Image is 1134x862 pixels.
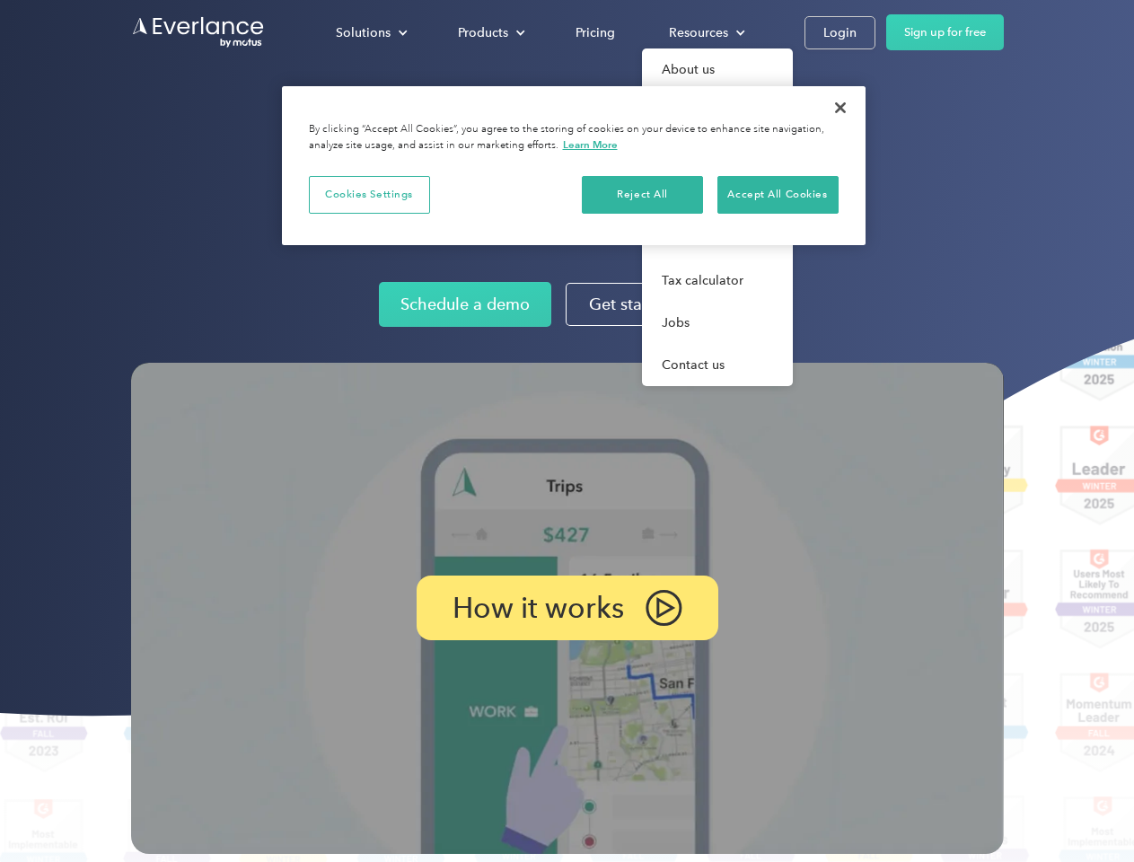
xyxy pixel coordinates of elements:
div: Products [458,22,508,44]
nav: Resources [642,48,793,386]
button: Accept All Cookies [717,176,839,214]
input: Submit [132,107,223,145]
div: Privacy [282,86,866,245]
a: Go to homepage [131,15,266,49]
a: Contact us [642,344,793,386]
a: Login [804,16,875,49]
div: By clicking “Accept All Cookies”, you agree to the storing of cookies on your device to enhance s... [309,122,839,154]
p: How it works [453,597,624,619]
a: Get started for free [566,283,755,326]
div: Solutions [336,22,391,44]
div: Pricing [576,22,615,44]
div: Products [440,17,540,48]
a: Pricing [558,17,633,48]
a: More information about your privacy, opens in a new tab [563,138,618,151]
div: Cookie banner [282,86,866,245]
a: Schedule a demo [379,282,551,327]
a: Jobs [642,302,793,344]
div: Solutions [318,17,422,48]
button: Close [821,88,860,128]
a: Tax calculator [642,259,793,302]
a: Sign up for free [886,14,1004,50]
div: Login [823,22,857,44]
a: About us [642,48,793,91]
button: Reject All [582,176,703,214]
div: Resources [669,22,728,44]
button: Cookies Settings [309,176,430,214]
div: Resources [651,17,760,48]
